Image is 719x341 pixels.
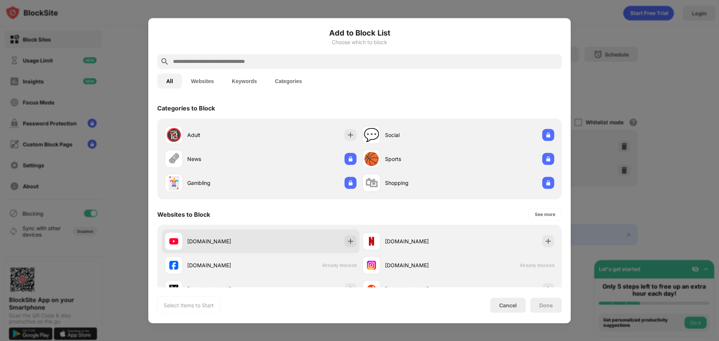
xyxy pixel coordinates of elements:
[157,27,562,38] h6: Add to Block List
[187,261,261,269] div: [DOMAIN_NAME]
[367,284,376,293] img: favicons
[187,237,261,245] div: [DOMAIN_NAME]
[157,104,215,112] div: Categories to Block
[167,151,180,167] div: 🗞
[187,179,261,187] div: Gambling
[266,73,311,88] button: Categories
[535,210,555,218] div: See more
[164,301,214,309] div: Select Items to Start
[385,237,458,245] div: [DOMAIN_NAME]
[367,237,376,246] img: favicons
[187,285,261,293] div: [DOMAIN_NAME]
[166,127,182,143] div: 🔞
[385,131,458,139] div: Social
[157,39,562,45] div: Choose which to block
[166,175,182,191] div: 🃏
[322,262,357,268] span: Already blocked
[187,131,261,139] div: Adult
[364,151,379,167] div: 🏀
[169,261,178,270] img: favicons
[385,285,458,293] div: [DOMAIN_NAME]
[187,155,261,163] div: News
[385,155,458,163] div: Sports
[157,73,182,88] button: All
[499,302,517,308] div: Cancel
[539,302,553,308] div: Done
[223,73,266,88] button: Keywords
[365,175,378,191] div: 🛍
[157,210,210,218] div: Websites to Block
[169,284,178,293] img: favicons
[169,237,178,246] img: favicons
[160,57,169,66] img: search.svg
[364,127,379,143] div: 💬
[520,262,554,268] span: Already blocked
[367,261,376,270] img: favicons
[385,179,458,187] div: Shopping
[182,73,223,88] button: Websites
[385,261,458,269] div: [DOMAIN_NAME]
